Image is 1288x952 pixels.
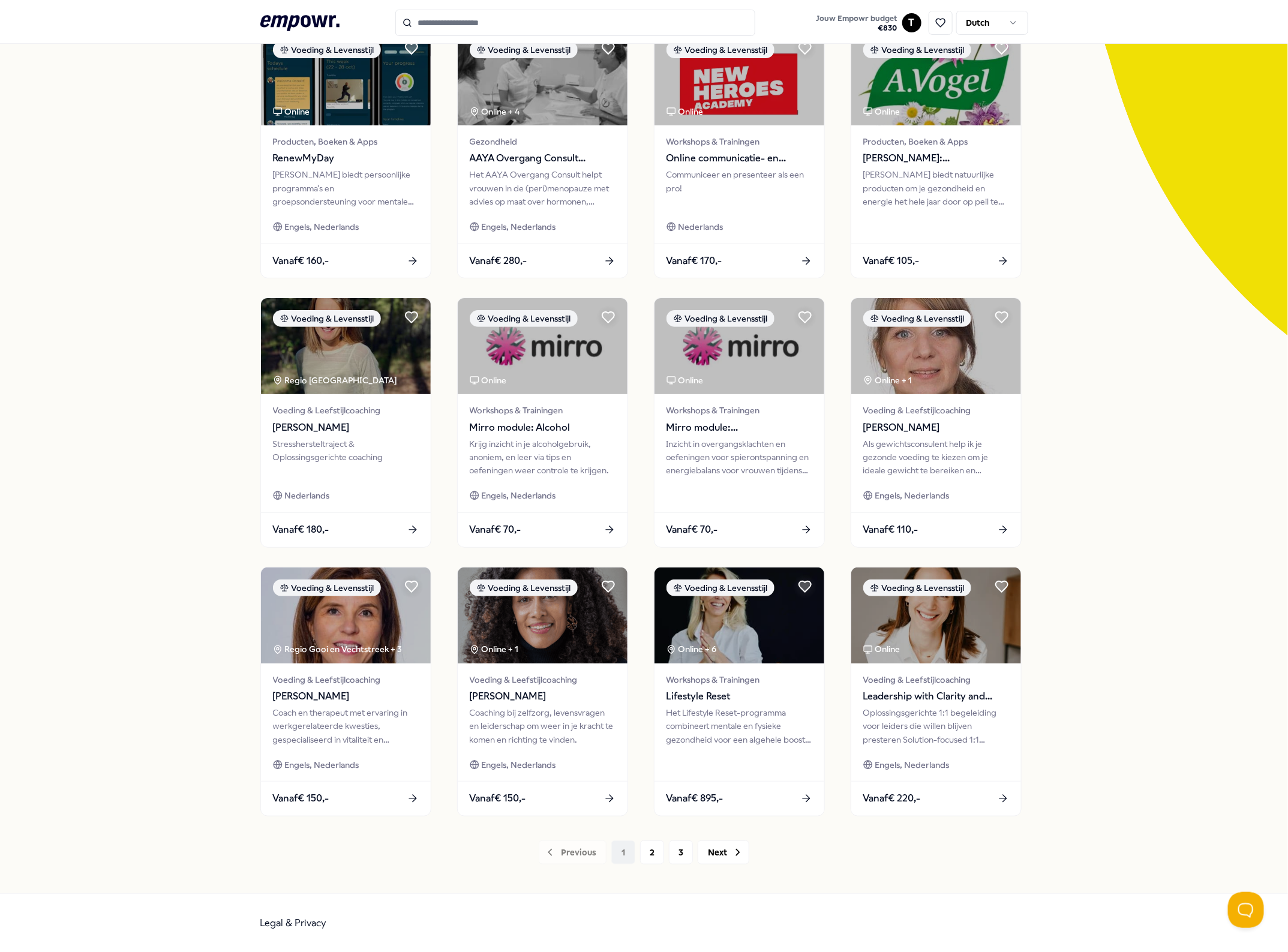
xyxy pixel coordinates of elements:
span: Engels, Nederlands [285,758,359,771]
span: Leadership with Clarity and Energy [863,689,1009,704]
img: package image [851,29,1021,125]
span: Producten, Boeken & Apps [273,135,419,148]
div: Oplossingsgerichte 1:1 begeleiding voor leiders die willen blijven presteren Solution-focused 1:1... [863,706,1009,746]
button: 3 [669,840,693,864]
span: Engels, Nederlands [482,489,556,502]
a: package imageVoeding & LevensstijlRegio Gooi en Vechtstreek + 3Voeding & Leefstijlcoaching[PERSON... [260,567,431,816]
a: package imageVoeding & LevensstijlOnlineProducten, Boeken & Apps[PERSON_NAME]: Supplementen[PERSO... [851,29,1022,278]
div: [PERSON_NAME] biedt natuurlijke producten om je gezondheid en energie het hele jaar door op peil ... [863,168,1009,208]
span: Workshops & Trainingen [666,135,812,148]
div: Online + 6 [666,642,717,656]
span: RenewMyDay [273,151,419,166]
span: Voeding & Leefstijlcoaching [863,673,1009,686]
div: Het Lifestyle Reset-programma combineert mentale en fysieke gezondheid voor een algehele boost in... [666,706,812,746]
img: package image [261,298,431,394]
a: package imageVoeding & LevensstijlOnlineWorkshops & TrainingenOnline communicatie- en presentatie... [654,29,825,278]
a: package imageVoeding & LevensstijlOnline + 1Voeding & Leefstijlcoaching[PERSON_NAME]Coaching bij ... [457,567,628,816]
div: Online [863,642,900,656]
span: Vanaf € 105,- [863,253,920,269]
span: Vanaf € 70,- [470,522,521,537]
div: Voeding & Levensstijl [863,310,971,327]
span: Vanaf € 110,- [863,522,918,537]
div: Voeding & Levensstijl [666,310,774,327]
span: Vanaf € 280,- [470,253,527,269]
img: package image [261,567,431,663]
a: package imageVoeding & LevensstijlOnline + 6Workshops & TrainingenLifestyle ResetHet Lifestyle Re... [654,567,825,816]
span: Producten, Boeken & Apps [863,135,1009,148]
span: Vanaf € 70,- [666,522,718,537]
span: Engels, Nederlands [875,489,950,502]
div: Voeding & Levensstijl [470,310,578,327]
div: Online + 1 [470,642,519,656]
span: Gezondheid [470,135,616,148]
span: Workshops & Trainingen [666,404,812,417]
div: Coach en therapeut met ervaring in werkgerelateerde kwesties, gespecialiseerd in vitaliteit en vo... [273,706,419,746]
div: Voeding & Levensstijl [666,41,774,58]
iframe: Help Scout Beacon - Open [1228,892,1264,928]
span: Engels, Nederlands [482,220,556,233]
a: package imageVoeding & LevensstijlRegio [GEOGRAPHIC_DATA] Voeding & Leefstijlcoaching[PERSON_NAME... [260,298,431,547]
span: Vanaf € 150,- [470,791,526,806]
span: AAYA Overgang Consult Gynaecoloog [470,151,616,166]
div: Krijg inzicht in je alcoholgebruik, anoniem, en leer via tips en oefeningen weer controle te krij... [470,437,616,477]
span: Online communicatie- en presentatietrainingen – New Heroes Academy [666,151,812,166]
div: Het AAYA Overgang Consult helpt vrouwen in de (peri)menopauze met advies op maat over hormonen, m... [470,168,616,208]
div: Regio [GEOGRAPHIC_DATA] [273,374,400,387]
img: package image [458,298,628,394]
span: Jouw Empowr budget [816,14,897,23]
span: Voeding & Leefstijlcoaching [470,673,616,686]
span: Workshops & Trainingen [470,404,616,417]
div: Voeding & Levensstijl [470,41,578,58]
div: Online + 4 [470,105,520,118]
div: Voeding & Levensstijl [273,41,381,58]
span: € 830 [816,23,897,33]
span: [PERSON_NAME]: Supplementen [863,151,1009,166]
span: Voeding & Leefstijlcoaching [863,404,1009,417]
div: Voeding & Levensstijl [273,579,381,596]
button: Next [698,840,749,864]
div: Stresshersteltraject & Oplossingsgerichte coaching [273,437,419,477]
span: [PERSON_NAME] [273,689,419,704]
div: Voeding & Levensstijl [666,579,774,596]
span: [PERSON_NAME] [863,420,1009,436]
button: Jouw Empowr budget€830 [814,11,900,35]
div: Online [273,105,310,118]
span: Vanaf € 220,- [863,791,921,806]
div: Communiceer en presenteer als een pro! [666,168,812,208]
a: package imageVoeding & LevensstijlOnline + 4GezondheidAAYA Overgang Consult GynaecoloogHet AAYA O... [457,29,628,278]
span: Nederlands [678,220,723,233]
span: Voeding & Leefstijlcoaching [273,673,419,686]
a: package imageVoeding & LevensstijlOnlineProducten, Boeken & AppsRenewMyDay[PERSON_NAME] biedt per... [260,29,431,278]
span: Lifestyle Reset [666,689,812,704]
a: package imageVoeding & LevensstijlOnlineVoeding & LeefstijlcoachingLeadership with Clarity and En... [851,567,1022,816]
img: package image [458,567,628,663]
span: [PERSON_NAME] [273,420,419,436]
div: Online [666,105,704,118]
div: [PERSON_NAME] biedt persoonlijke programma's en groepsondersteuning voor mentale veerkracht en vi... [273,168,419,208]
span: Nederlands [285,489,330,502]
div: Voeding & Levensstijl [863,579,971,596]
span: Vanaf € 160,- [273,253,329,269]
div: Voeding & Levensstijl [863,41,971,58]
span: Vanaf € 895,- [666,791,723,806]
button: T [902,13,921,32]
span: Engels, Nederlands [875,758,950,771]
img: package image [851,567,1021,663]
span: Engels, Nederlands [482,758,556,771]
img: package image [261,29,431,125]
a: package imageVoeding & LevensstijlOnline + 1Voeding & Leefstijlcoaching[PERSON_NAME]Als gewichtsc... [851,298,1022,547]
span: Vanaf € 150,- [273,791,329,806]
div: Voeding & Levensstijl [273,310,381,327]
img: package image [654,298,824,394]
div: Online [863,105,900,118]
span: Mirro module: Overgangsklachten [666,420,812,436]
img: package image [654,567,824,663]
span: Mirro module: Alcohol [470,420,616,436]
div: Online [666,374,704,387]
a: package imageVoeding & LevensstijlOnlineWorkshops & TrainingenMirro module: AlcoholKrijg inzicht ... [457,298,628,547]
span: Vanaf € 180,- [273,522,329,537]
a: Legal & Privacy [260,917,327,929]
button: 2 [640,840,664,864]
span: Engels, Nederlands [285,220,359,233]
a: package imageVoeding & LevensstijlOnlineWorkshops & TrainingenMirro module: OvergangsklachtenInzi... [654,298,825,547]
